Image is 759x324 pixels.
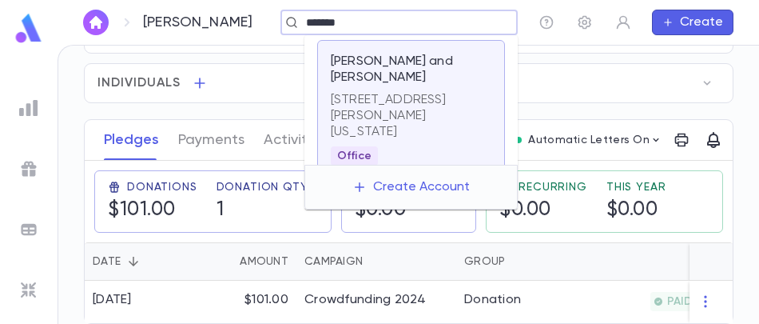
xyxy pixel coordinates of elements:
[674,249,700,274] button: Sort
[193,242,296,281] div: Amount
[93,242,121,281] div: Date
[456,242,576,281] div: Group
[331,92,491,140] p: [STREET_ADDRESS][PERSON_NAME][US_STATE]
[363,249,388,274] button: Sort
[85,242,193,281] div: Date
[576,242,732,281] div: Paid
[505,249,531,274] button: Sort
[108,198,197,222] h5: $101.00
[214,249,240,274] button: Sort
[19,281,38,300] img: imports_grey.530a8a0e642e233f2baf0ef88e8c9fcb.svg
[178,120,244,160] button: Payments
[606,181,666,194] span: This Year
[355,198,459,222] h5: $0.00
[86,16,105,29] img: home_white.a664292cf8c1dea59945f0da9f25487c.svg
[331,150,378,162] span: Office
[464,292,521,308] div: Donation
[19,220,38,239] img: batches_grey.339ca447c9d9533ef1741baa751efc33.svg
[264,120,315,160] button: Activity
[340,172,483,202] button: Create Account
[509,129,669,151] button: Automatic Letters On
[296,242,456,281] div: Campaign
[304,242,363,281] div: Campaign
[606,198,666,222] h5: $0.00
[499,198,587,222] h5: $0.00
[193,281,296,323] div: $101.00
[217,181,308,194] span: Donation Qty
[127,181,197,194] span: Donations
[240,242,288,281] div: Amount
[97,75,181,91] span: Individuals
[19,159,38,178] img: campaigns_grey.99e729a5f7ee94e3726e6486bddda8f1.svg
[93,292,132,308] div: [DATE]
[331,54,491,86] p: [PERSON_NAME] and [PERSON_NAME]
[519,181,587,194] span: Recurring
[464,242,505,281] div: Group
[121,249,146,274] button: Sort
[528,134,650,146] p: Automatic Letters On
[217,198,308,222] h5: 1
[304,292,427,308] div: Crowdfunding 2024
[104,120,159,160] button: Pledges
[143,14,252,31] p: [PERSON_NAME]
[13,13,45,44] img: logo
[652,10,733,35] button: Create
[19,98,38,118] img: reports_grey.c525e4749d1bce6a11f5fe2a8de1b229.svg
[661,295,698,308] span: PAID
